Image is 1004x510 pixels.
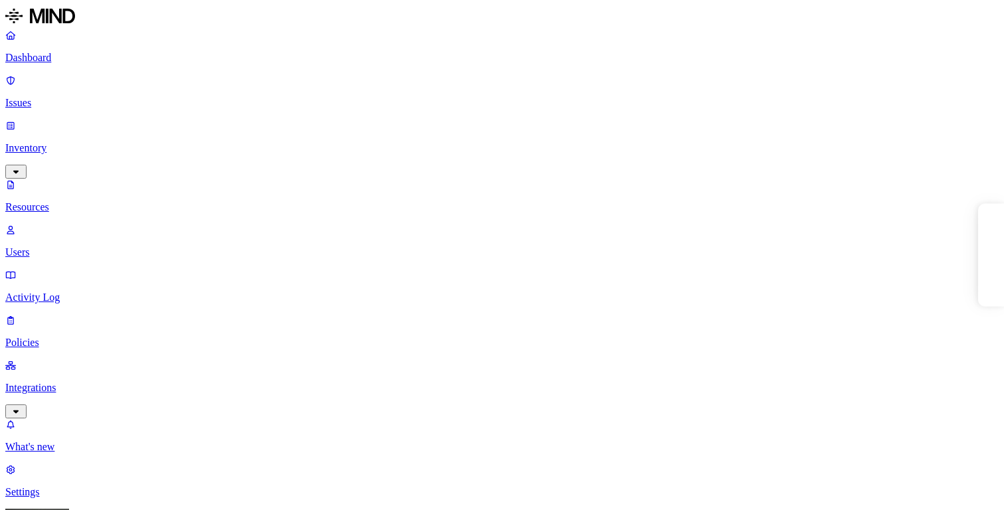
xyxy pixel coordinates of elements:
[5,52,999,64] p: Dashboard
[5,224,999,258] a: Users
[5,201,999,213] p: Resources
[5,179,999,213] a: Resources
[5,337,999,349] p: Policies
[5,486,999,498] p: Settings
[5,441,999,453] p: What's new
[5,382,999,394] p: Integrations
[5,246,999,258] p: Users
[5,97,999,109] p: Issues
[5,269,999,303] a: Activity Log
[5,120,999,177] a: Inventory
[5,5,75,27] img: MIND
[5,142,999,154] p: Inventory
[5,292,999,303] p: Activity Log
[5,29,999,64] a: Dashboard
[5,5,999,29] a: MIND
[5,314,999,349] a: Policies
[5,464,999,498] a: Settings
[5,74,999,109] a: Issues
[5,418,999,453] a: What's new
[5,359,999,416] a: Integrations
